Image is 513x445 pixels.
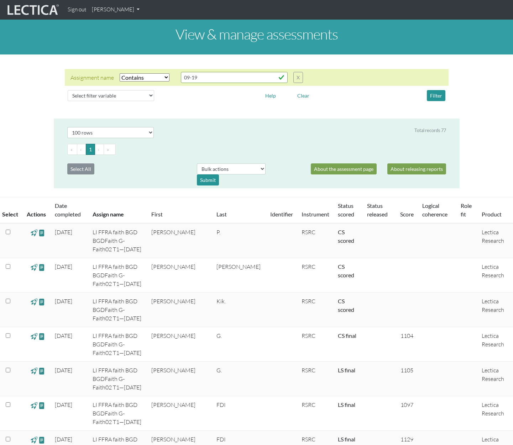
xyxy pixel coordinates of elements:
[65,3,89,17] a: Sign out
[297,396,334,431] td: RSRC
[88,258,147,293] td: LI FFRA faith BGD BGDFaith G-Faith02 T1—[DATE]
[51,223,88,258] td: [DATE]
[51,362,88,396] td: [DATE]
[477,258,513,293] td: Lectica Research
[338,367,355,373] a: Completed = assessment has been completed; CS scored = assessment has been CLAS scored; LS scored...
[387,163,446,174] a: About releasing reports
[147,327,212,362] td: [PERSON_NAME]
[88,197,147,224] th: Assign name
[55,202,81,218] a: Date completed
[31,401,37,409] span: view
[477,396,513,431] td: Lectica Research
[38,229,45,237] span: view
[70,73,114,82] div: Assignment name
[86,144,95,155] button: Go to page 1
[338,229,354,244] a: Completed = assessment has been completed; CS scored = assessment has been CLAS scored; LS scored...
[338,263,354,278] a: Completed = assessment has been completed; CS scored = assessment has been CLAS scored; LS scored...
[297,223,334,258] td: RSRC
[414,127,446,134] div: Total records 77
[31,436,37,444] span: view
[38,332,45,340] span: view
[147,362,212,396] td: [PERSON_NAME]
[262,91,279,98] a: Help
[51,293,88,327] td: [DATE]
[89,3,142,17] a: [PERSON_NAME]
[67,144,446,155] ul: Pagination
[477,223,513,258] td: Lectica Research
[31,332,37,340] span: view
[38,263,45,271] span: view
[197,174,219,185] div: Submit
[147,223,212,258] td: [PERSON_NAME]
[401,367,413,374] span: 1105
[212,362,266,396] td: G.
[38,436,45,444] span: view
[338,202,354,218] a: Status scored
[216,211,227,218] a: Last
[422,202,447,218] a: Logical coherence
[212,258,266,293] td: [PERSON_NAME]
[31,229,37,237] span: view
[67,163,94,174] button: Select All
[461,202,472,218] a: Role fit
[88,223,147,258] td: LI FFRA faith BGD BGDFaith G-Faith02 T1—[DATE]
[147,293,212,327] td: [PERSON_NAME]
[427,90,445,101] button: Filter
[38,401,45,409] span: view
[338,298,354,313] a: Completed = assessment has been completed; CS scored = assessment has been CLAS scored; LS scored...
[297,327,334,362] td: RSRC
[401,332,413,339] span: 1104
[297,362,334,396] td: RSRC
[88,396,147,431] td: LI FFRA faith BGD BGDFaith G-Faith02 T1—[DATE]
[212,293,266,327] td: Kik.
[482,211,502,218] a: Product
[400,211,414,218] a: Score
[477,293,513,327] td: Lectica Research
[270,211,293,218] a: Identifier
[477,362,513,396] td: Lectica Research
[31,367,37,375] span: view
[51,396,88,431] td: [DATE]
[338,332,356,339] a: Completed = assessment has been completed; CS scored = assessment has been CLAS scored; LS scored...
[6,3,59,17] img: lecticalive
[51,258,88,293] td: [DATE]
[212,223,266,258] td: P.
[31,298,37,306] span: view
[147,396,212,431] td: [PERSON_NAME]
[262,90,279,101] button: Help
[477,327,513,362] td: Lectica Research
[88,362,147,396] td: LI FFRA faith BGD BGDFaith G-Faith02 T1—[DATE]
[293,72,303,83] button: X
[38,298,45,306] span: view
[212,396,266,431] td: FDI
[297,258,334,293] td: RSRC
[338,436,355,443] a: Completed = assessment has been completed; CS scored = assessment has been CLAS scored; LS scored...
[51,327,88,362] td: [DATE]
[297,293,334,327] td: RSRC
[401,401,413,408] span: 1097
[367,202,388,218] a: Status released
[31,263,37,271] span: view
[294,90,313,101] button: Clear
[147,258,212,293] td: [PERSON_NAME]
[338,401,355,408] a: Completed = assessment has been completed; CS scored = assessment has been CLAS scored; LS scored...
[22,197,51,224] th: Actions
[311,163,377,174] a: About the assessment page
[151,211,163,218] a: First
[212,327,266,362] td: G.
[38,367,45,375] span: view
[401,436,413,443] span: 1129
[302,211,329,218] a: Instrument
[88,293,147,327] td: LI FFRA faith BGD BGDFaith G-Faith02 T1—[DATE]
[88,327,147,362] td: LI FFRA faith BGD BGDFaith G-Faith02 T1—[DATE]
